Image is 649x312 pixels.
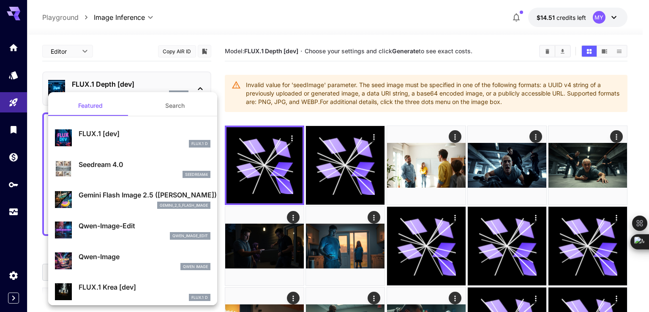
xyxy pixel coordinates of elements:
p: FLUX.1 D [191,141,208,147]
p: Seedream 4.0 [79,159,210,170]
p: Gemini Flash Image 2.5 ([PERSON_NAME]) [79,190,210,200]
div: Gemini Flash Image 2.5 ([PERSON_NAME])gemini_2_5_flash_image [55,186,210,212]
p: FLUX.1 [dev] [79,129,210,139]
p: gemini_2_5_flash_image [160,203,208,208]
p: FLUX.1 D [191,295,208,301]
p: Qwen-Image-Edit [79,221,210,231]
p: FLUX.1 Krea [dev] [79,282,210,292]
div: Qwen-ImageQwen Image [55,248,210,274]
div: FLUX.1 Krea [dev]FLUX.1 D [55,279,210,304]
div: Qwen-Image-Editqwen_image_edit [55,217,210,243]
p: Qwen Image [183,264,208,270]
button: Search [133,96,217,116]
div: Seedream 4.0seedream4 [55,156,210,182]
p: Qwen-Image [79,252,210,262]
p: qwen_image_edit [172,233,208,239]
div: FLUX.1 [dev]FLUX.1 D [55,125,210,151]
button: Featured [48,96,133,116]
p: seedream4 [185,172,208,178]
